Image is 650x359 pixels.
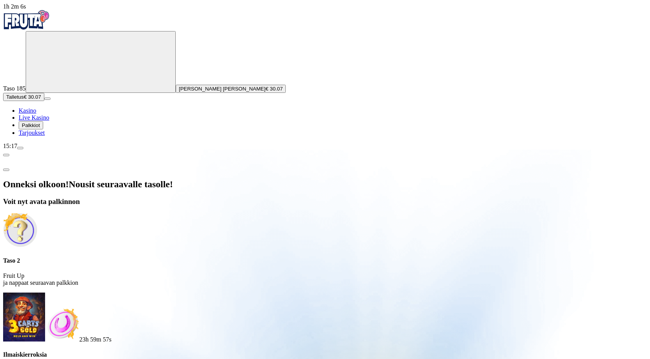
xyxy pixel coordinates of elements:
span: € 30.07 [24,94,41,100]
button: chevron-left icon [3,154,9,156]
img: Freespins bonus icon [45,307,79,342]
span: [PERSON_NAME] [PERSON_NAME] [179,86,266,92]
span: Talletus [6,94,24,100]
p: Fruit Up ja nappaat seuraavan palkkion [3,272,647,286]
img: Fruta [3,10,50,30]
h4: Taso 2 [3,257,647,264]
button: menu [44,98,51,100]
img: 3 Carts of Gold: Hold and Win [3,293,45,342]
button: [PERSON_NAME] [PERSON_NAME]€ 30.07 [176,85,286,93]
span: Taso 185 [3,85,26,92]
nav: Primary [3,10,647,136]
button: Talletusplus icon€ 30.07 [3,93,44,101]
span: user session time [3,3,26,10]
a: Tarjoukset [19,129,45,136]
nav: Main menu [3,107,647,136]
a: Fruta [3,24,50,31]
button: menu [17,147,23,149]
button: close [3,169,9,171]
button: reward progress [26,31,176,93]
span: Nousit seuraavalle tasolle! [69,179,173,189]
span: Palkkiot [22,122,40,128]
img: Unlock reward icon [3,213,37,247]
span: 15:17 [3,143,17,149]
h4: Ilmaiskierroksia [3,351,647,358]
span: Onneksi olkoon! [3,179,69,189]
button: Palkkiot [19,121,43,129]
span: € 30.07 [266,86,283,92]
span: countdown [79,336,112,343]
a: Live Kasino [19,114,49,121]
h3: Voit nyt avata palkinnon [3,197,647,206]
img: reward progress [145,63,173,91]
a: Kasino [19,107,36,114]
